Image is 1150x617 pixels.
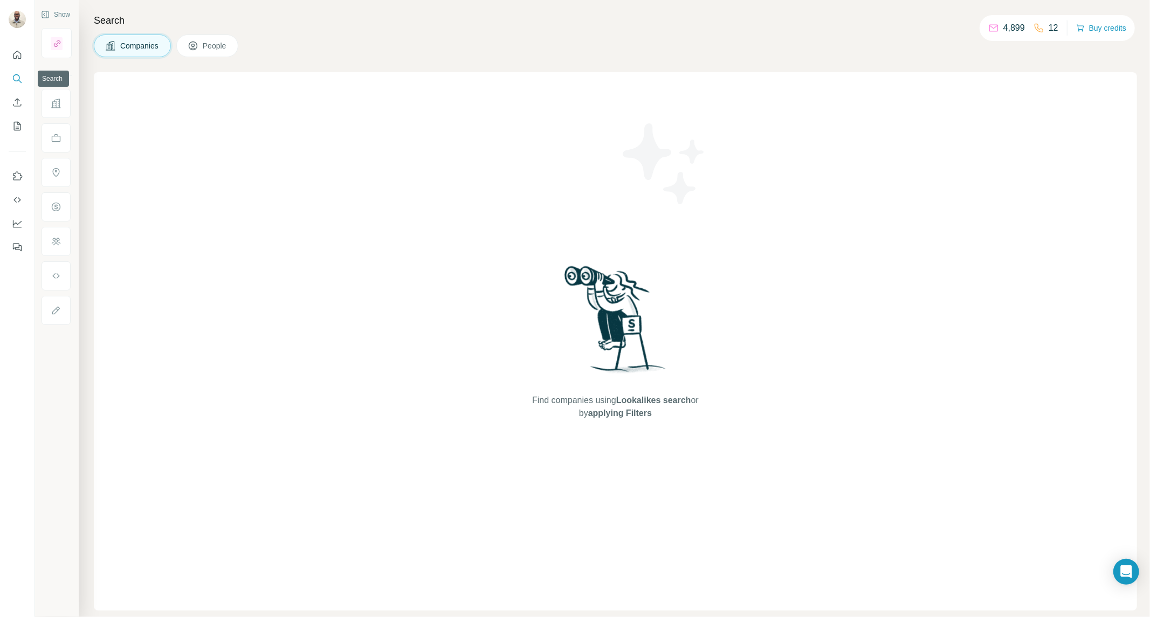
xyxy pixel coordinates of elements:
button: Dashboard [9,214,26,233]
p: 12 [1049,22,1058,34]
button: My lists [9,116,26,136]
span: Companies [120,40,160,51]
span: applying Filters [588,408,652,418]
span: Find companies using or by [529,394,701,420]
button: Search [9,69,26,88]
img: Surfe Illustration - Stars [616,115,713,212]
button: Enrich CSV [9,93,26,112]
button: Use Surfe on LinkedIn [9,167,26,186]
span: Lookalikes search [616,396,691,405]
p: 4,899 [1003,22,1025,34]
img: Surfe Illustration - Woman searching with binoculars [560,263,672,383]
button: Show [33,6,78,23]
button: Feedback [9,238,26,257]
span: People [203,40,228,51]
button: Buy credits [1076,20,1126,36]
img: Avatar [9,11,26,28]
div: Open Intercom Messenger [1113,559,1139,585]
button: Use Surfe API [9,190,26,210]
button: Quick start [9,45,26,65]
h4: Search [94,13,1137,28]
